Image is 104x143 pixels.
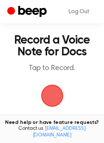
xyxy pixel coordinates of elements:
span: Contact us [4,126,100,139]
p: Tap to Record. [13,64,91,73]
a: Beep [7,5,49,19]
img: Beep Logo [41,85,63,107]
a: Log Out [61,3,97,21]
h1: Record a Voice Note for Docs [13,34,91,58]
a: [EMAIL_ADDRESS][DOMAIN_NAME] [33,126,86,138]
